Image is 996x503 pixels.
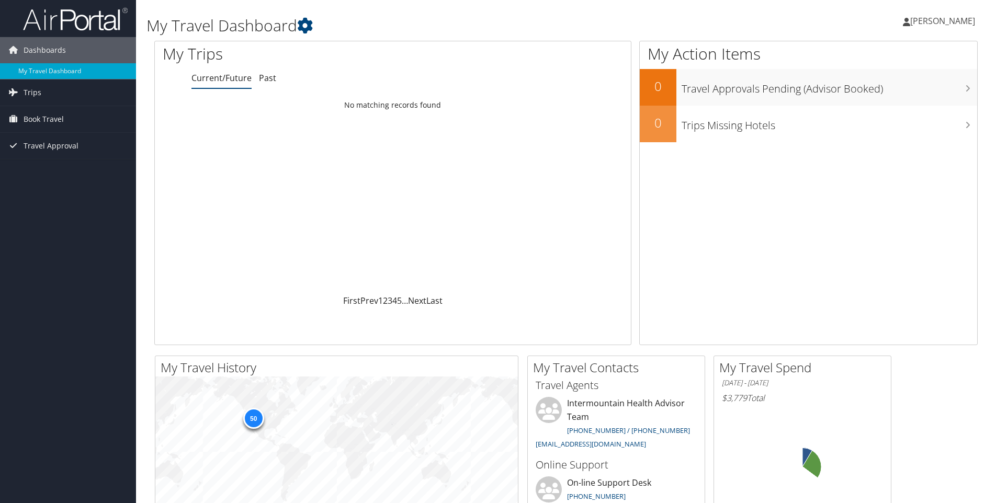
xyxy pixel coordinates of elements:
[910,15,975,27] span: [PERSON_NAME]
[719,359,891,376] h2: My Travel Spend
[722,392,883,404] h6: Total
[640,77,676,95] h2: 0
[161,359,518,376] h2: My Travel History
[426,295,443,306] a: Last
[24,133,78,159] span: Travel Approval
[163,43,425,65] h1: My Trips
[640,114,676,132] h2: 0
[259,72,276,84] a: Past
[243,408,264,429] div: 50
[536,458,697,472] h3: Online Support
[24,79,41,106] span: Trips
[383,295,388,306] a: 2
[392,295,397,306] a: 4
[530,397,702,453] li: Intermountain Health Advisor Team
[388,295,392,306] a: 3
[408,295,426,306] a: Next
[23,7,128,31] img: airportal-logo.png
[536,378,697,393] h3: Travel Agents
[378,295,383,306] a: 1
[567,426,690,435] a: [PHONE_NUMBER] / [PHONE_NUMBER]
[343,295,360,306] a: First
[360,295,378,306] a: Prev
[155,96,631,115] td: No matching records found
[682,113,977,133] h3: Trips Missing Hotels
[24,106,64,132] span: Book Travel
[640,69,977,106] a: 0Travel Approvals Pending (Advisor Booked)
[536,439,646,449] a: [EMAIL_ADDRESS][DOMAIN_NAME]
[640,43,977,65] h1: My Action Items
[533,359,705,376] h2: My Travel Contacts
[722,392,747,404] span: $3,779
[191,72,252,84] a: Current/Future
[402,295,408,306] span: …
[722,378,883,388] h6: [DATE] - [DATE]
[567,491,626,501] a: [PHONE_NUMBER]
[397,295,402,306] a: 5
[682,76,977,96] h3: Travel Approvals Pending (Advisor Booked)
[903,5,986,37] a: [PERSON_NAME]
[146,15,706,37] h1: My Travel Dashboard
[24,37,66,63] span: Dashboards
[640,106,977,142] a: 0Trips Missing Hotels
